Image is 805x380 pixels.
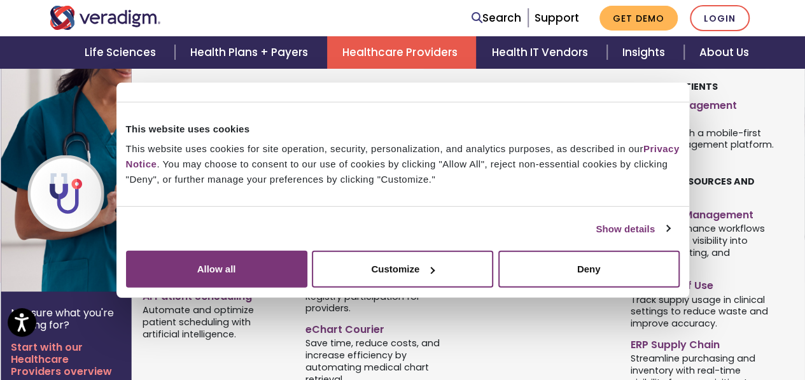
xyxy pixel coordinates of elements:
span: Automate finance workflows and improve visibility into spend, reporting, and compliance. [631,222,774,271]
a: Insights [607,36,684,69]
button: Customize [312,251,493,288]
strong: Optimize Resources and Spend [631,175,755,202]
img: Healthcare Provider [1,69,206,292]
a: Health Plans + Payers [175,36,327,69]
strong: Improve Clinical Efficiency [305,80,447,93]
a: eChart Courier [305,318,449,337]
span: Integrate with a mobile-first patient engagement platform. [631,126,774,151]
a: Login [690,5,750,31]
a: Show details [596,221,669,236]
a: Life Sciences [69,36,175,69]
a: Search [472,10,521,27]
a: Healthcare Providers [327,36,476,69]
a: Privacy Notice [126,143,680,169]
span: Registry participation for providers. [305,290,449,314]
p: Not sure what you're looking for? [11,307,122,331]
a: About Us [684,36,764,69]
button: Allow all [126,251,307,288]
a: Support [535,10,579,25]
button: Deny [498,251,680,288]
a: ERP Fiscal Management [631,204,774,222]
a: Patient Engagement Platform [631,94,774,126]
iframe: Drift Chat Widget [561,288,790,365]
span: Automate and optimize patient scheduling with artificial intelligence. [143,304,286,341]
div: This website uses cookies for site operation, security, personalization, and analytics purposes, ... [126,141,680,187]
strong: Maximize Revenue [468,80,557,93]
strong: Our Platform [143,80,216,93]
a: ERP Point of Use [631,274,774,293]
div: This website uses cookies [126,121,680,136]
strong: Engage Patients [631,80,718,93]
img: Veradigm logo [50,6,161,30]
a: Get Demo [599,6,678,31]
a: Health IT Vendors [476,36,606,69]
